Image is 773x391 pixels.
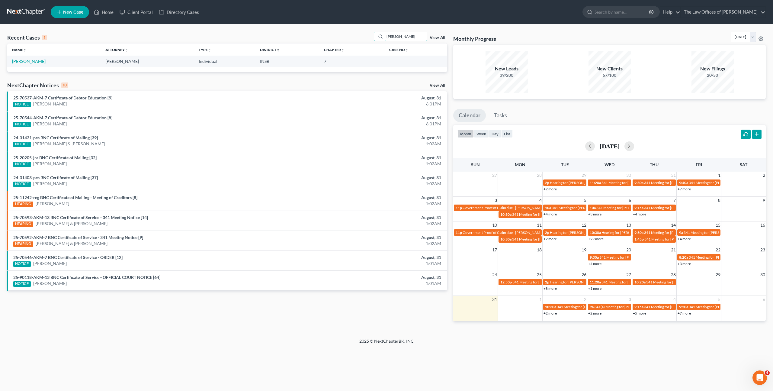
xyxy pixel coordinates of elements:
a: Typeunfold_more [199,47,211,52]
span: 9:15a [634,205,643,210]
i: unfold_more [208,48,211,52]
a: 25-11242-reg BNC Certificate of Mailing - Meeting of Creditors [8] [13,195,137,200]
span: 11:20a [590,280,601,284]
span: 3 [628,296,632,303]
span: 31 [670,172,676,179]
div: August, 31 [303,135,441,141]
a: +5 more [633,311,646,315]
a: 25-70593-AKM-13 BNC Certificate of Service - 341 Meeting Notice [14] [13,215,148,220]
span: Hearing for [PERSON_NAME] [PERSON_NAME] [601,230,678,235]
a: [PERSON_NAME] & [PERSON_NAME] [36,241,107,247]
span: 2p [545,180,549,185]
a: [PERSON_NAME] [33,280,67,286]
span: 341 Meeting for [PERSON_NAME] [512,237,566,241]
div: 1:02AM [303,221,441,227]
a: [PERSON_NAME] [33,101,67,107]
span: 25 [536,271,542,278]
span: 6 [628,197,632,204]
div: New Filings [691,65,734,72]
i: unfold_more [341,48,345,52]
a: Tasks [489,109,512,122]
i: unfold_more [405,48,409,52]
a: Help [660,7,680,18]
span: 4 [673,296,676,303]
div: August, 31 [303,234,441,241]
div: 57/100 [589,72,631,78]
a: Districtunfold_more [260,47,280,52]
span: 23 [760,246,766,254]
span: 2 [583,296,587,303]
div: 1 [42,35,47,40]
div: NOTICE [13,281,31,287]
div: HEARING [13,241,33,247]
span: Fri [696,162,702,167]
div: August, 31 [303,274,441,280]
span: 24 [492,271,498,278]
span: 10:30a [500,212,512,217]
span: 27 [626,271,632,278]
a: +8 more [544,286,557,291]
a: 25-90118-AKM-13 BNC Certificate of Service - OFFICIAL COURT NOTICE [64] [13,275,160,280]
span: Mon [515,162,525,167]
a: 25-70544-AKM-7 Certificate of Debtor Education [8] [13,115,112,120]
input: Search by name... [385,32,427,41]
span: 11:20a [590,180,601,185]
span: 26 [581,271,587,278]
div: NOTICE [13,261,31,267]
a: +4 more [588,261,601,266]
a: 25-20205-jra BNC Certificate of Mailing [32] [13,155,97,160]
span: 13 [626,221,632,229]
span: 10:30a [545,305,556,309]
div: 2025 © NextChapterBK, INC [214,338,559,349]
div: 1:02AM [303,181,441,187]
a: Chapterunfold_more [324,47,345,52]
a: +3 more [588,212,601,216]
div: 1:01AM [303,260,441,267]
span: 30 [626,172,632,179]
iframe: Intercom live chat [752,370,767,385]
span: 9:20a [679,305,688,309]
div: August, 31 [303,95,441,101]
a: Calendar [453,109,486,122]
span: 22 [715,246,721,254]
span: 9:30a [634,180,643,185]
a: +4 more [633,212,646,216]
div: August, 31 [303,175,441,181]
div: 1:02AM [303,161,441,167]
span: Sun [471,162,480,167]
span: 29 [715,271,721,278]
span: 341 Meeting for [PERSON_NAME] [689,305,743,309]
div: 1:02AM [303,201,441,207]
div: NOTICE [13,142,31,147]
span: Thu [650,162,659,167]
a: +2 more [544,311,557,315]
a: Client Portal [117,7,156,18]
a: +4 more [678,237,691,241]
a: The Law Offices of [PERSON_NAME] [681,7,765,18]
a: View All [430,83,445,88]
a: +29 more [588,237,604,241]
div: August, 31 [303,195,441,201]
span: 341 Meeting for [PERSON_NAME] [601,280,656,284]
a: +7 more [678,311,691,315]
a: 25-70592-AKM-7 BNC Certificate of Service - 341 Meeting Notice [9] [13,235,143,240]
span: 341 Meeting for [PERSON_NAME] [557,305,611,309]
span: 12 [581,221,587,229]
span: Sat [740,162,747,167]
a: 24-31403-pes BNC Certificate of Mailing [37] [13,175,98,180]
div: 6:01PM [303,101,441,107]
span: 20 [626,246,632,254]
div: NextChapter Notices [7,82,68,89]
a: +3 more [678,261,691,266]
a: +1 more [588,286,601,291]
a: Directory Cases [156,7,202,18]
td: [PERSON_NAME] [101,56,194,67]
span: 10a [590,205,596,210]
span: 28 [536,172,542,179]
span: 3 [494,197,498,204]
div: NOTICE [13,182,31,187]
span: 341 Meeting for [PERSON_NAME] [599,255,654,260]
span: Tue [561,162,569,167]
span: 341 Meeting for [PERSON_NAME] & [PERSON_NAME] [644,305,730,309]
span: 10a [545,205,551,210]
